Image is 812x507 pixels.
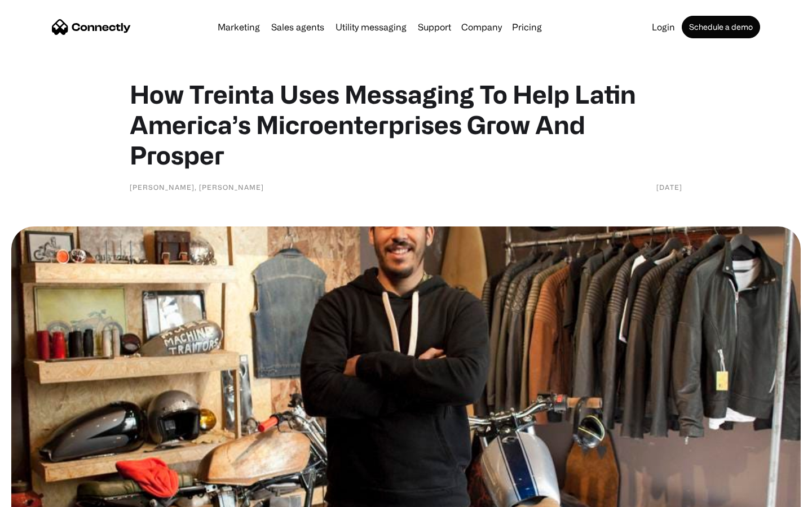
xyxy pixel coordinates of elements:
a: Marketing [213,23,264,32]
a: Pricing [507,23,546,32]
a: Utility messaging [331,23,411,32]
div: [DATE] [656,181,682,193]
h1: How Treinta Uses Messaging To Help Latin America’s Microenterprises Grow And Prosper [130,79,682,170]
a: Schedule a demo [682,16,760,38]
a: Support [413,23,456,32]
ul: Language list [23,487,68,503]
div: Company [461,19,502,35]
a: Login [647,23,679,32]
aside: Language selected: English [11,487,68,503]
div: [PERSON_NAME], [PERSON_NAME] [130,181,264,193]
a: Sales agents [267,23,329,32]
